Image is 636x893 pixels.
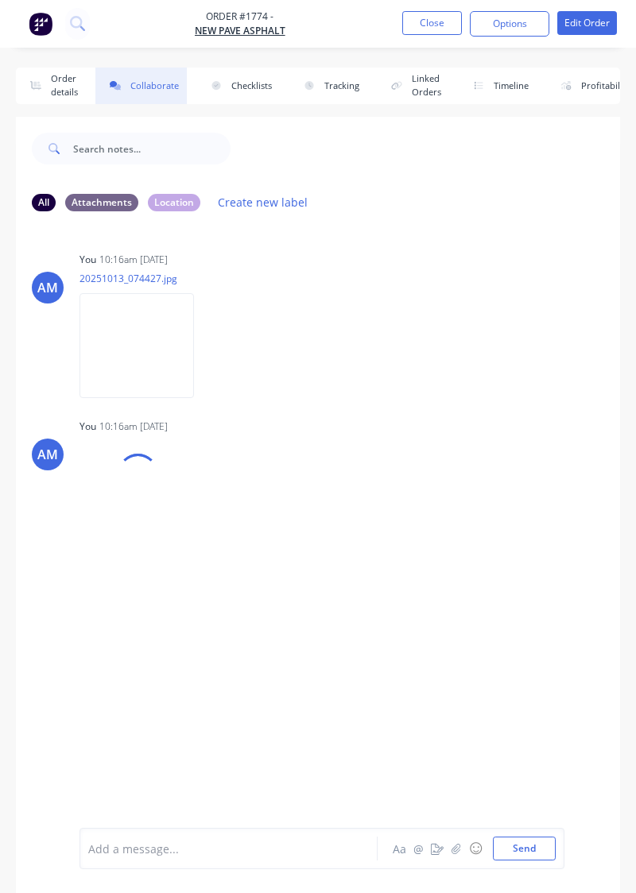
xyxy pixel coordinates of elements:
button: Edit Order [557,11,617,35]
div: 10:16am [DATE] [99,253,168,267]
button: Create new label [210,191,316,213]
button: ☺ [466,839,485,858]
button: @ [409,839,428,858]
div: You [79,419,96,434]
p: 20251013_074427.jpg [79,272,210,285]
button: Tracking [289,68,367,104]
button: Aa [390,839,409,858]
button: Close [402,11,462,35]
img: Factory [29,12,52,36]
div: 10:16am [DATE] [99,419,168,434]
div: All [32,194,56,211]
button: Linked Orders [377,68,449,104]
button: Checklists [196,68,280,104]
div: AM [37,278,58,297]
a: New Pave Asphalt [195,24,285,38]
button: Timeline [459,68,537,104]
button: Order details [16,68,86,104]
button: Send [493,837,556,860]
input: Search notes... [73,133,231,164]
div: Attachments [65,194,138,211]
div: Location [148,194,200,211]
button: Collaborate [95,68,187,104]
span: Order #1774 - [195,10,285,24]
div: AM [37,445,58,464]
button: Options [470,11,549,37]
div: You [79,253,96,267]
